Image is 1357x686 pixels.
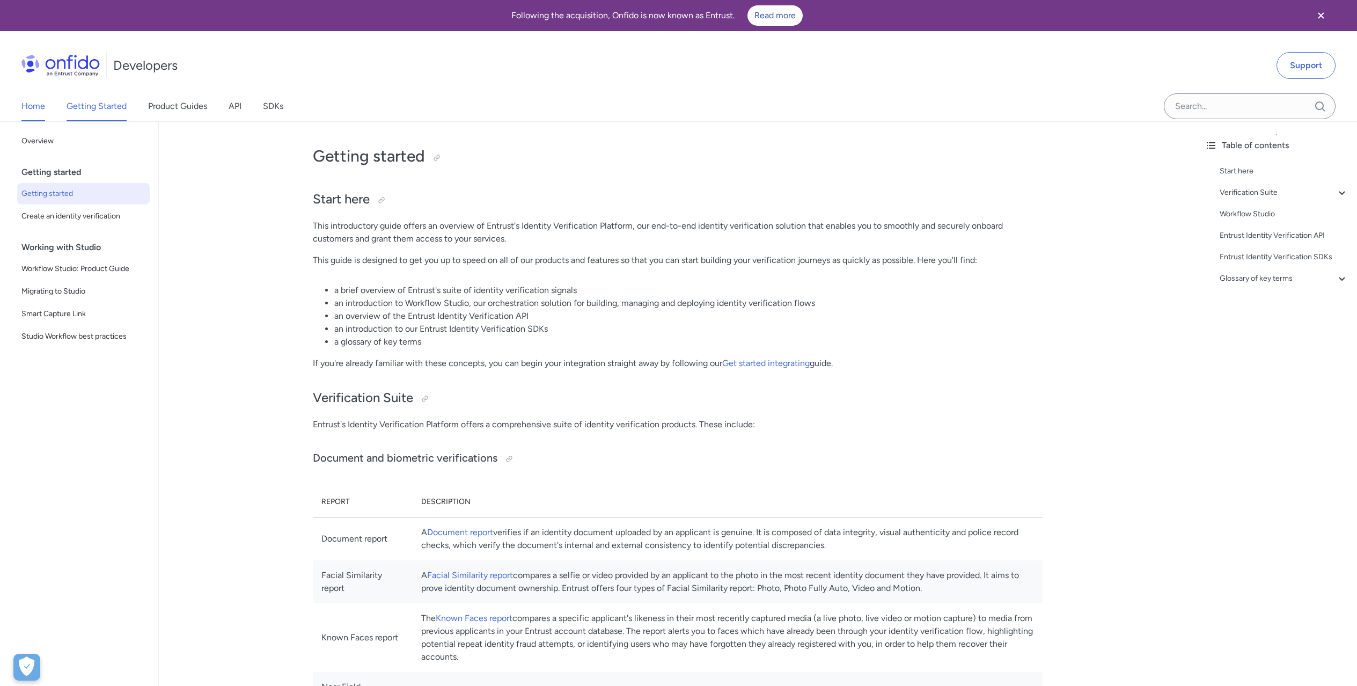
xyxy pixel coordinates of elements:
[313,254,1043,267] p: This guide is designed to get you up to speed on all of our products and features so that you can...
[413,487,1042,517] th: Description
[21,237,154,258] div: Working with Studio
[21,55,100,76] img: Onfido Logo
[17,326,150,347] a: Studio Workflow best practices
[13,654,40,681] button: Open Preferences
[21,308,145,320] span: Smart Capture Link
[334,297,1043,310] li: an introduction to Workflow Studio, our orchestration solution for building, managing and deployi...
[21,91,45,121] a: Home
[413,560,1042,603] td: A compares a selfie or video provided by an applicant to the photo in the most recent identity do...
[21,135,145,148] span: Overview
[21,210,145,223] span: Create an identity verification
[1220,272,1348,285] a: Glossary of key terms
[313,357,1043,370] p: If you're already familiar with these concepts, you can begin your integration straight away by f...
[13,5,1301,26] div: Following the acquisition, Onfido is now known as Entrust.
[113,57,178,74] h1: Developers
[334,323,1043,335] li: an introduction to our Entrust Identity Verification SDKs
[17,183,150,205] a: Getting started
[334,335,1043,348] li: a glossary of key terms
[21,330,145,343] span: Studio Workflow best practices
[313,145,1043,167] h1: Getting started
[313,191,1043,209] h2: Start here
[722,358,810,368] a: Get started integrating
[313,389,1043,407] h2: Verification Suite
[313,450,1043,468] h3: Document and biometric verifications
[17,130,150,152] a: Overview
[1220,165,1348,178] a: Start here
[229,91,241,121] a: API
[427,570,513,580] a: Facial Similarity report
[1301,2,1341,29] button: Close banner
[436,613,512,623] a: Known Faces report
[413,603,1042,672] td: The compares a specific applicant's likeness in their most recently captured media (a live photo,...
[21,187,145,200] span: Getting started
[1220,208,1348,221] a: Workflow Studio
[427,527,493,537] a: Document report
[313,220,1043,245] p: This introductory guide offers an overview of Entrust's Identity Verification Platform, our end-t...
[1220,229,1348,242] a: Entrust Identity Verification API
[313,487,413,517] th: Report
[148,91,207,121] a: Product Guides
[313,418,1043,431] p: Entrust's Identity Verification Platform offers a comprehensive suite of identity verification pr...
[1277,52,1336,79] a: Support
[21,285,145,298] span: Migrating to Studio
[17,258,150,280] a: Workflow Studio: Product Guide
[13,654,40,681] div: Cookie Preferences
[313,517,413,560] td: Document report
[67,91,127,121] a: Getting Started
[1315,9,1327,22] svg: Close banner
[17,303,150,325] a: Smart Capture Link
[334,284,1043,297] li: a brief overview of Entrust's suite of identity verification signals
[1220,186,1348,199] a: Verification Suite
[263,91,283,121] a: SDKs
[1164,93,1336,119] input: Onfido search input field
[21,162,154,183] div: Getting started
[413,517,1042,560] td: A verifies if an identity document uploaded by an applicant is genuine. It is composed of data in...
[747,5,803,26] a: Read more
[334,310,1043,323] li: an overview of the Entrust Identity Verification API
[17,206,150,227] a: Create an identity verification
[21,262,145,275] span: Workflow Studio: Product Guide
[1205,139,1348,152] div: Table of contents
[1220,251,1348,264] a: Entrust Identity Verification SDKs
[313,560,413,603] td: Facial Similarity report
[17,281,150,302] a: Migrating to Studio
[313,603,413,672] td: Known Faces report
